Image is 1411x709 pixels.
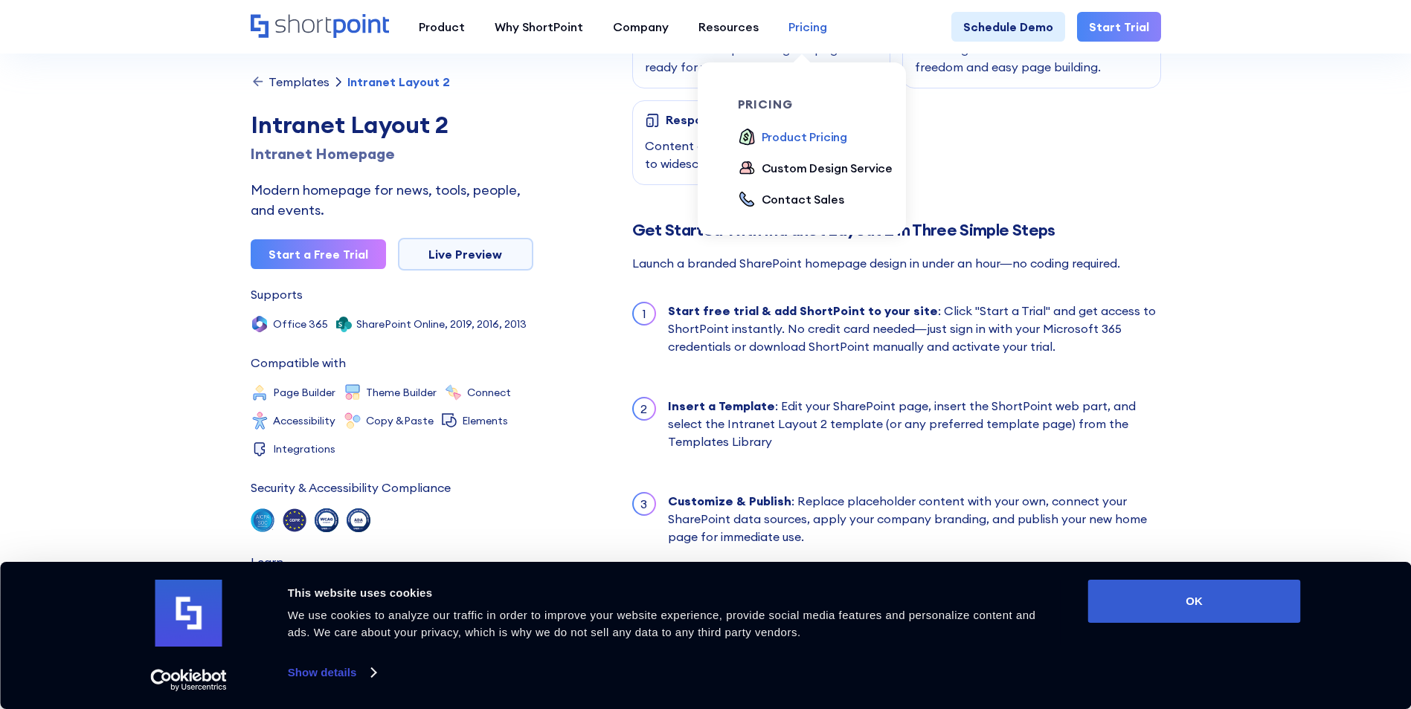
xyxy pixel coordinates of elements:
div: This website uses cookies [288,584,1055,602]
a: Start Trial [1077,12,1161,42]
div: Accessibility [273,415,335,426]
div: Custom Design Service [762,159,893,177]
a: Show details [288,661,376,684]
div: 60+ design elements for creative freedom and easy page building. [915,40,1148,76]
div: Modern homepage for news, tools, people, and events. [251,180,533,220]
a: Home [251,14,389,39]
div: Compatible with [251,357,346,369]
strong: Insert a Template [668,398,775,413]
div: 3 [634,493,655,514]
h2: Get Started With Intranet Layout 2 In Three Simple Steps [632,221,1161,239]
div: Page Builder [273,387,335,398]
img: soc 2 [251,508,274,532]
button: OK [1088,580,1301,623]
strong: Customize & Publish [668,493,791,508]
a: Live Preview [398,238,533,271]
div: Supports [251,288,303,300]
iframe: Chat Widget [1143,537,1411,709]
div: 2 [634,398,655,419]
div: Product Pricing [762,128,848,146]
div: SharePoint Online, 2019, 2016, 2013 [356,319,527,329]
div: Responsive Design [666,113,775,126]
div: : Click "Start a Trial" and get access to ShortPoint instantly. No credit card needed—just sign i... [668,302,1161,355]
div: Office 365 [273,319,328,329]
div: Hundreds of expert-designed pages are ready for you, best tools for starting out. [645,40,878,76]
div: Chat-Widget [1143,537,1411,709]
a: Custom Design Service [738,159,893,178]
div: Theme Builder [366,387,437,398]
a: Company [598,12,684,42]
div: Pricing [788,18,827,36]
div: Security & Accessibility Compliance [251,482,451,493]
a: Pricing [774,12,842,42]
div: Why ShortPoint [495,18,583,36]
a: Product Pricing [738,128,848,147]
div: Learn [251,556,283,568]
div: Launch a branded SharePoint homepage design in under an hour—no coding required. [632,254,1161,272]
a: Resources [684,12,774,42]
div: Integrations [273,444,335,454]
a: Usercentrics Cookiebot - opens in a new window [123,669,254,691]
a: Product [404,12,480,42]
div: Connect [467,387,511,398]
a: Contact Sales [738,190,844,210]
strong: Start free trial & add ShortPoint to your site [668,303,938,318]
div: Resources [698,18,759,36]
h1: Intranet Homepage [251,143,533,165]
div: Contact Sales [762,190,844,208]
a: Schedule Demo [951,12,1065,42]
span: We use cookies to analyze our traffic in order to improve your website experience, provide social... [288,609,1036,638]
img: logo [155,580,222,647]
div: Content adapts smoothly from phones to widescreens with responsive grids. [645,137,878,172]
div: Company [613,18,669,36]
a: Start a Free Trial [251,239,386,269]
div: Templates [269,76,330,88]
div: Elements [462,415,508,426]
div: Intranet Layout 2 [347,76,450,88]
div: Copy &Paste [366,415,434,426]
div: : Replace placeholder content with your own, connect your SharePoint data sources, apply your com... [668,492,1161,545]
div: 1 [634,303,655,324]
div: : Edit your SharePoint page, insert the ShortPoint web part, and select the Intranet Layout 2 tem... [668,397,1161,450]
div: pricing [738,98,904,110]
a: Why ShortPoint [480,12,598,42]
div: Product [419,18,465,36]
div: Intranet Layout 2 [251,107,533,143]
a: Templates [251,74,330,89]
